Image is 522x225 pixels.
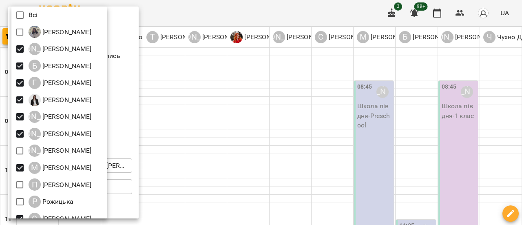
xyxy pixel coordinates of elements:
[29,111,92,123] a: [PERSON_NAME] [PERSON_NAME]
[29,43,92,55] div: Ануфрієва Ксенія
[29,145,41,157] div: [PERSON_NAME]
[29,77,41,89] div: Г
[29,196,73,208] div: Рожицька
[29,10,38,20] p: Всі
[29,43,41,55] div: [PERSON_NAME]
[29,178,92,191] div: Полюхович Таміла
[29,60,92,72] a: Б [PERSON_NAME]
[29,162,41,174] div: М
[29,162,92,174] a: М [PERSON_NAME]
[29,77,92,89] a: Г [PERSON_NAME]
[29,162,92,174] div: Мінакова Олена
[41,180,92,190] p: [PERSON_NAME]
[29,60,41,72] div: Б
[29,26,92,38] a: А [PERSON_NAME]
[29,196,73,208] a: Р Рожицька
[29,178,41,191] div: П
[29,128,92,140] a: [PERSON_NAME] [PERSON_NAME]
[29,213,92,225] a: С [PERSON_NAME]
[29,128,41,140] div: [PERSON_NAME]
[29,213,41,225] div: С
[29,26,92,38] div: Аджимулаєва Руслана
[29,26,41,38] img: А
[41,129,92,139] p: [PERSON_NAME]
[41,61,92,71] p: [PERSON_NAME]
[29,77,92,89] div: Гандрабура Наталя
[29,60,92,72] div: Білошицька Діана
[29,178,92,191] a: П [PERSON_NAME]
[41,146,92,156] p: [PERSON_NAME]
[29,145,92,157] div: Лукаш Наталя
[29,94,92,106] a: К [PERSON_NAME]
[41,197,73,207] p: Рожицька
[41,27,92,37] p: [PERSON_NAME]
[41,95,92,105] p: [PERSON_NAME]
[29,145,92,157] a: [PERSON_NAME] [PERSON_NAME]
[41,112,92,122] p: [PERSON_NAME]
[41,78,92,88] p: [PERSON_NAME]
[29,196,41,208] div: Р
[41,44,92,54] p: [PERSON_NAME]
[29,213,92,225] div: Собченко Катерина
[41,214,92,224] p: [PERSON_NAME]
[29,128,92,140] div: Курченко Олександра
[41,163,92,173] p: [PERSON_NAME]
[29,111,92,123] div: Компаніченко Марія
[29,43,92,55] a: [PERSON_NAME] [PERSON_NAME]
[29,94,92,106] div: Коваленко Аміна
[29,111,41,123] div: [PERSON_NAME]
[29,94,41,106] img: К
